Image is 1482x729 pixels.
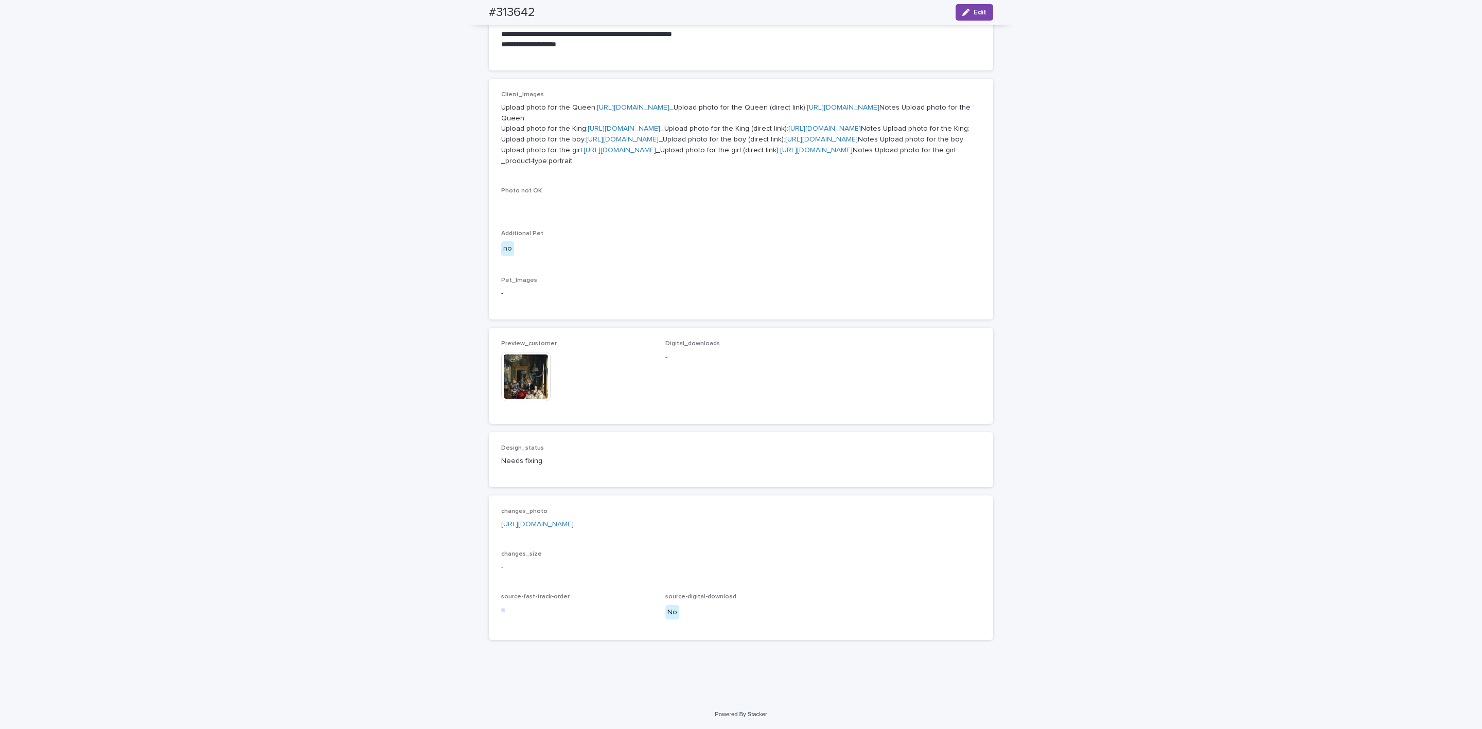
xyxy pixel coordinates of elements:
span: Design_status [501,445,544,451]
span: Photo not OK [501,188,542,194]
a: [URL][DOMAIN_NAME] [785,136,858,143]
a: [URL][DOMAIN_NAME] [588,125,660,132]
a: [URL][DOMAIN_NAME] [788,125,861,132]
span: changes_photo [501,508,548,514]
a: [URL][DOMAIN_NAME] [584,147,656,154]
a: [URL][DOMAIN_NAME] [586,136,659,143]
a: [URL][DOMAIN_NAME] [807,104,879,111]
a: [URL][DOMAIN_NAME] [501,521,574,528]
span: changes_size [501,551,542,557]
p: - [501,562,981,573]
p: - [665,352,817,363]
span: source-fast-track-order [501,594,570,600]
span: Additional Pet [501,230,543,237]
p: Upload photo for the Queen: _Upload photo for the Queen (direct link): Notes Upload photo for the... [501,102,981,167]
p: - [501,199,981,209]
p: - [501,288,981,299]
div: no [501,241,514,256]
h2: #313642 [489,5,535,20]
span: Edit [974,9,986,16]
a: Powered By Stacker [715,711,767,717]
span: Digital_downloads [665,341,720,347]
span: Client_Images [501,92,544,98]
p: Needs fixing [501,456,653,467]
a: [URL][DOMAIN_NAME] [780,147,853,154]
span: Preview_customer [501,341,557,347]
button: Edit [956,4,993,21]
a: [URL][DOMAIN_NAME] [597,104,669,111]
span: source-digital-download [665,594,736,600]
div: No [665,605,679,620]
span: Pet_Images [501,277,537,283]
